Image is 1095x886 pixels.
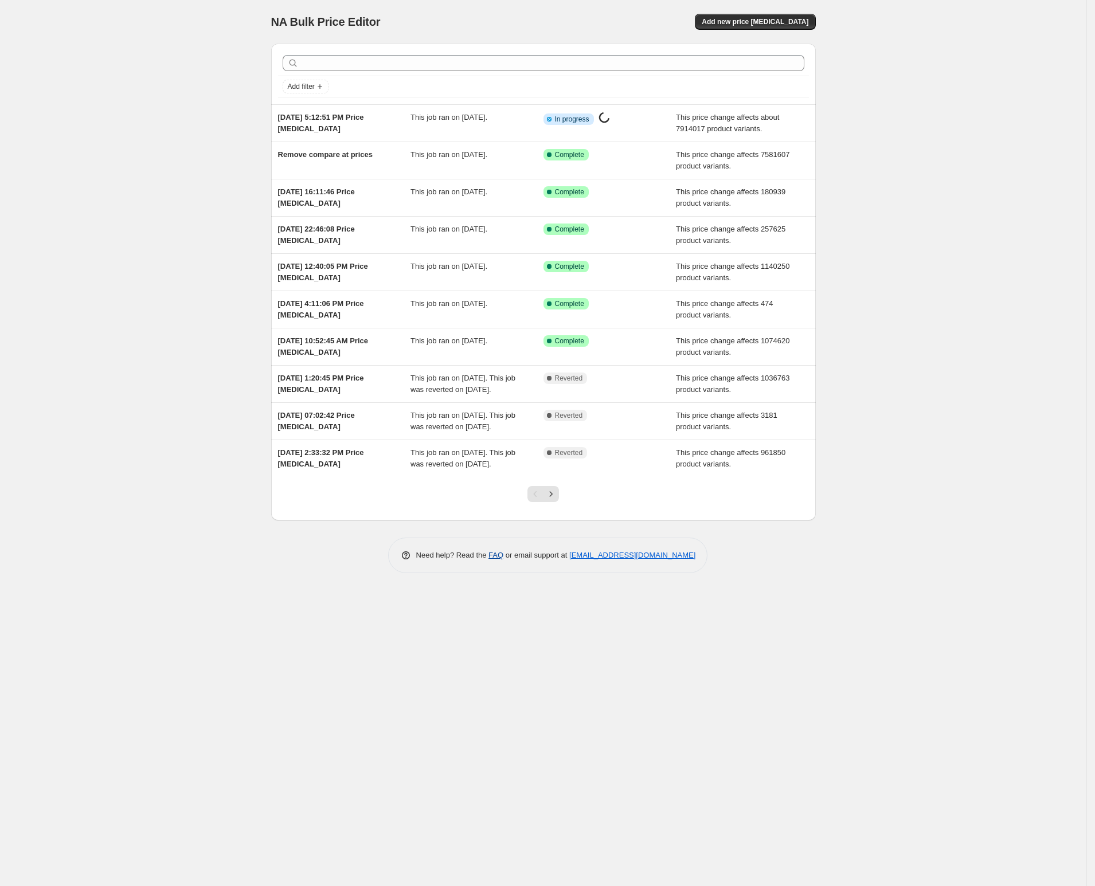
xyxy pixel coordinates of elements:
[410,262,487,270] span: This job ran on [DATE].
[410,411,515,431] span: This job ran on [DATE]. This job was reverted on [DATE].
[278,113,364,133] span: [DATE] 5:12:51 PM Price [MEDICAL_DATA]
[410,374,515,394] span: This job ran on [DATE]. This job was reverted on [DATE].
[278,225,355,245] span: [DATE] 22:46:08 Price [MEDICAL_DATA]
[416,551,489,559] span: Need help? Read the
[555,150,584,159] span: Complete
[555,262,584,271] span: Complete
[555,187,584,197] span: Complete
[676,262,790,282] span: This price change affects 1140250 product variants.
[410,113,487,121] span: This job ran on [DATE].
[271,15,381,28] span: NA Bulk Price Editor
[676,299,773,319] span: This price change affects 474 product variants.
[555,374,583,383] span: Reverted
[410,336,487,345] span: This job ran on [DATE].
[410,187,487,196] span: This job ran on [DATE].
[555,411,583,420] span: Reverted
[410,448,515,468] span: This job ran on [DATE]. This job was reverted on [DATE].
[555,336,584,346] span: Complete
[555,225,584,234] span: Complete
[676,225,785,245] span: This price change affects 257625 product variants.
[278,448,364,468] span: [DATE] 2:33:32 PM Price [MEDICAL_DATA]
[410,150,487,159] span: This job ran on [DATE].
[695,14,815,30] button: Add new price [MEDICAL_DATA]
[676,448,785,468] span: This price change affects 961850 product variants.
[676,374,790,394] span: This price change affects 1036763 product variants.
[676,336,790,356] span: This price change affects 1074620 product variants.
[676,411,777,431] span: This price change affects 3181 product variants.
[410,225,487,233] span: This job ran on [DATE].
[288,82,315,91] span: Add filter
[278,150,373,159] span: Remove compare at prices
[569,551,695,559] a: [EMAIL_ADDRESS][DOMAIN_NAME]
[555,299,584,308] span: Complete
[676,150,790,170] span: This price change affects 7581607 product variants.
[676,113,779,133] span: This price change affects about 7914017 product variants.
[488,551,503,559] a: FAQ
[278,336,369,356] span: [DATE] 10:52:45 AM Price [MEDICAL_DATA]
[283,80,328,93] button: Add filter
[676,187,785,207] span: This price change affects 180939 product variants.
[278,411,355,431] span: [DATE] 07:02:42 Price [MEDICAL_DATA]
[527,486,559,502] nav: Pagination
[555,448,583,457] span: Reverted
[503,551,569,559] span: or email support at
[410,299,487,308] span: This job ran on [DATE].
[278,299,364,319] span: [DATE] 4:11:06 PM Price [MEDICAL_DATA]
[278,374,364,394] span: [DATE] 1:20:45 PM Price [MEDICAL_DATA]
[555,115,589,124] span: In progress
[278,187,355,207] span: [DATE] 16:11:46 Price [MEDICAL_DATA]
[278,262,368,282] span: [DATE] 12:40:05 PM Price [MEDICAL_DATA]
[543,486,559,502] button: Next
[702,17,808,26] span: Add new price [MEDICAL_DATA]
